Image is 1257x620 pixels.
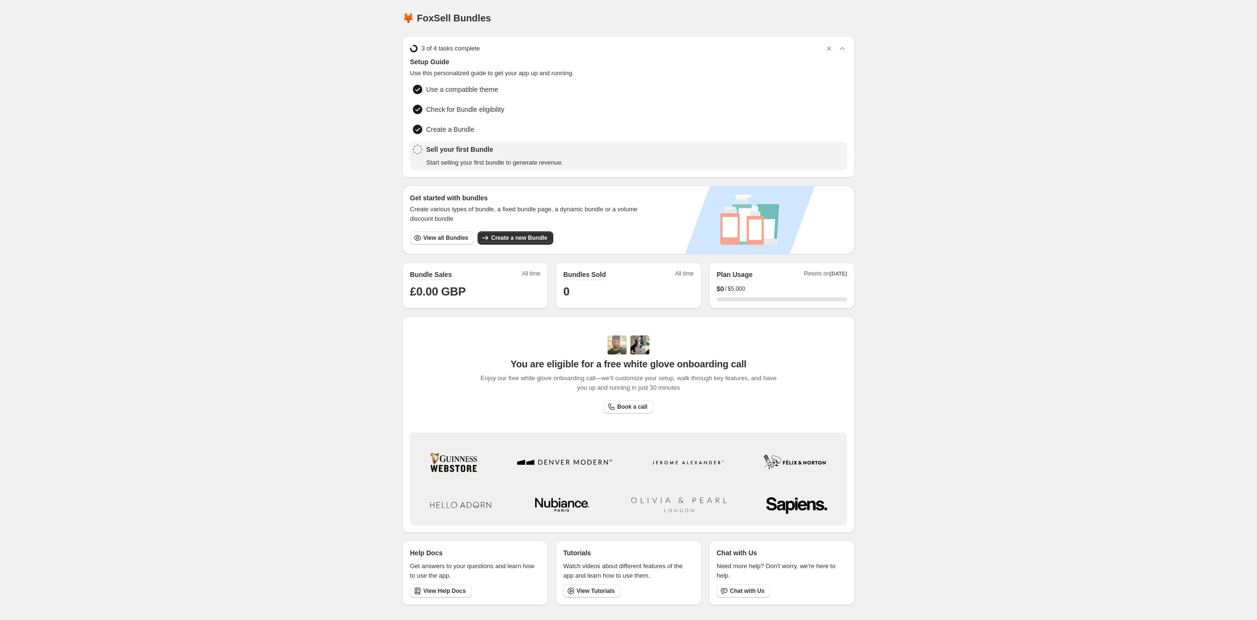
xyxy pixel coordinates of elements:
[577,587,615,595] span: View Tutorials
[426,145,563,154] span: Sell your first Bundle
[410,205,647,224] span: Create various types of bundle, a fixed bundle page, a dynamic bundle or a volume discount bundle
[563,548,591,558] p: Tutorials
[563,270,606,279] h2: Bundles Sold
[478,231,553,245] button: Create a new Bundle
[830,271,847,276] span: [DATE]
[630,335,649,354] img: Prakhar
[476,374,782,393] span: Enjoy our free white glove onboarding call—we'll customize your setup, walk through key features,...
[522,270,540,280] span: All time
[728,285,745,293] span: $5,000
[804,270,848,280] span: Resets on
[426,85,498,94] span: Use a compatible theme
[410,231,474,245] button: View all Bundles
[491,234,547,242] span: Create a new Bundle
[423,234,468,242] span: View all Bundles
[717,584,770,598] button: Chat with Us
[675,270,694,280] span: All time
[563,584,620,598] a: View Tutorials
[563,561,694,581] p: Watch videos about different features of the app and learn how to use them.
[410,69,847,78] span: Use this personalized guide to get your app up and running.
[608,335,627,354] img: Adi
[426,105,504,114] span: Check for Bundle eligibility
[730,587,765,595] span: Chat with Us
[717,284,724,294] span: $ 0
[410,548,442,558] p: Help Docs
[410,193,647,203] h3: Get started with bundles
[421,44,480,53] span: 3 of 4 tasks complete
[510,358,746,370] span: You are eligible for a free white glove onboarding call
[717,270,752,279] h2: Plan Usage
[563,284,694,299] h1: 0
[423,587,466,595] span: View Help Docs
[402,12,491,24] h1: 🦊 FoxSell Bundles
[410,561,540,581] p: Get answers to your questions and learn how to use the app.
[604,400,653,413] a: Book a call
[426,158,563,167] span: Start selling your first bundle to generate revenue.
[617,403,647,411] span: Book a call
[717,284,847,294] div: /
[717,561,847,581] p: Need more help? Don't worry, we're here to help.
[410,584,471,598] a: View Help Docs
[410,57,847,67] span: Setup Guide
[410,284,540,299] h1: £0.00 GBP
[426,125,474,134] span: Create a Bundle
[410,270,452,279] h2: Bundle Sales
[717,548,757,558] p: Chat with Us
